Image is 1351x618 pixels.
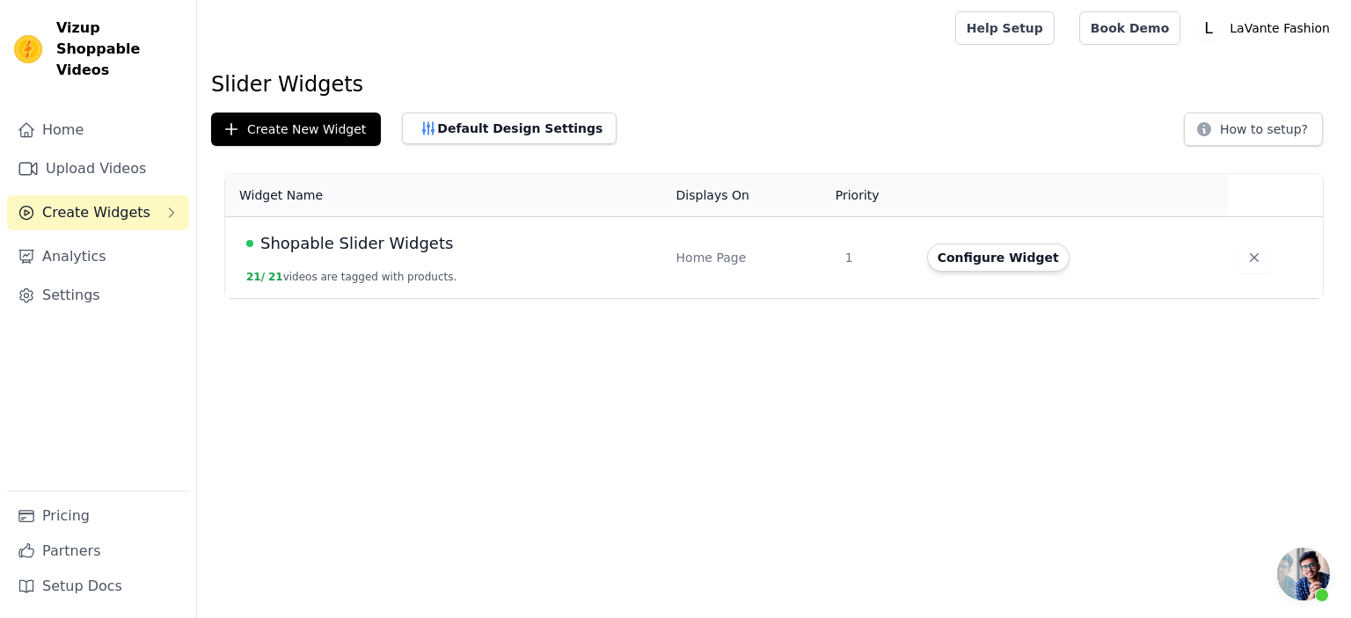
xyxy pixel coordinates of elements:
span: 21 [268,271,283,283]
button: L LaVante Fashion [1194,12,1337,44]
span: 21 / [246,271,265,283]
text: L [1204,19,1213,37]
a: Pricing [7,498,189,534]
a: Home [7,113,189,148]
button: Create New Widget [211,113,381,146]
button: 21/ 21videos are tagged with products. [246,270,456,284]
button: Default Design Settings [402,113,617,144]
span: Vizup Shoppable Videos [56,18,182,81]
span: Live Published [246,240,253,247]
th: Priority [835,174,916,217]
p: LaVante Fashion [1223,12,1337,44]
a: Partners [7,534,189,569]
button: Delete widget [1238,242,1270,273]
th: Displays On [666,174,835,217]
span: Create Widgets [42,202,150,223]
a: How to setup? [1184,125,1323,142]
th: Widget Name [225,174,666,217]
a: Analytics [7,239,189,274]
a: Help Setup [955,11,1055,45]
button: Configure Widget [927,244,1070,272]
a: Open chat [1277,548,1330,600]
img: Vizup [14,35,42,63]
a: Upload Videos [7,151,189,186]
button: Create Widgets [7,195,189,230]
button: How to setup? [1184,113,1323,146]
div: Home Page [676,249,824,266]
h1: Slider Widgets [211,70,1337,98]
a: Setup Docs [7,569,189,604]
span: Shopable Slider Widgets [260,231,453,256]
td: 1 [835,217,916,299]
a: Settings [7,278,189,313]
a: Book Demo [1079,11,1180,45]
